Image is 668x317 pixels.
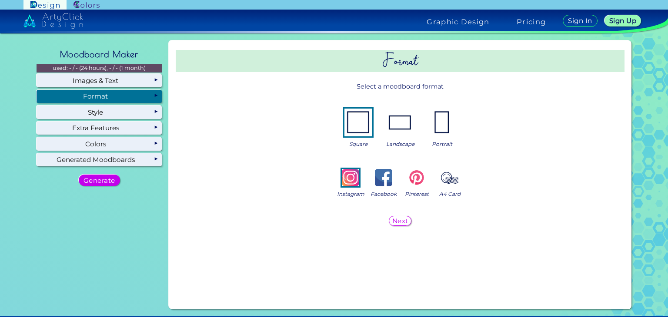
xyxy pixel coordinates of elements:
[176,79,625,95] p: Select a moodboard format
[564,15,596,26] a: Sign In
[23,13,83,29] img: artyclick_design_logo_white_combined_path.svg
[441,169,458,186] img: icon_stamp.svg
[371,190,397,198] span: Facebook
[432,140,452,148] span: Portrait
[85,177,114,183] h5: Generate
[405,190,429,198] span: Pinterest
[37,106,162,119] div: Style
[386,109,414,136] img: ex-mb-format-1.jpg
[37,122,162,135] div: Extra Features
[427,18,489,25] h4: Graphic Design
[56,45,143,64] h2: Moodboard Maker
[349,140,367,148] span: Square
[37,153,162,166] div: Generated Moodboards
[37,74,162,87] div: Images & Text
[342,169,359,186] img: icon_ig_color.svg
[606,16,639,26] a: Sign Up
[393,218,407,224] h5: Next
[611,18,635,24] h5: Sign Up
[344,109,372,136] img: ex-mb-format-0.jpg
[176,50,625,72] h2: Format
[428,109,456,136] img: ex-mb-format-2.jpg
[569,18,591,24] h5: Sign In
[37,90,162,103] div: Format
[37,64,162,73] p: used: - / - (24 hours), - / - (1 month)
[337,190,364,198] span: Instagram
[73,1,100,9] img: ArtyClick Colors logo
[517,18,546,25] a: Pricing
[386,140,414,148] span: Landscape
[439,190,461,198] span: A4 Card
[408,169,425,186] img: icon_pinterest_color.svg
[37,137,162,150] div: Colors
[375,169,392,186] img: icon_fb_color.svg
